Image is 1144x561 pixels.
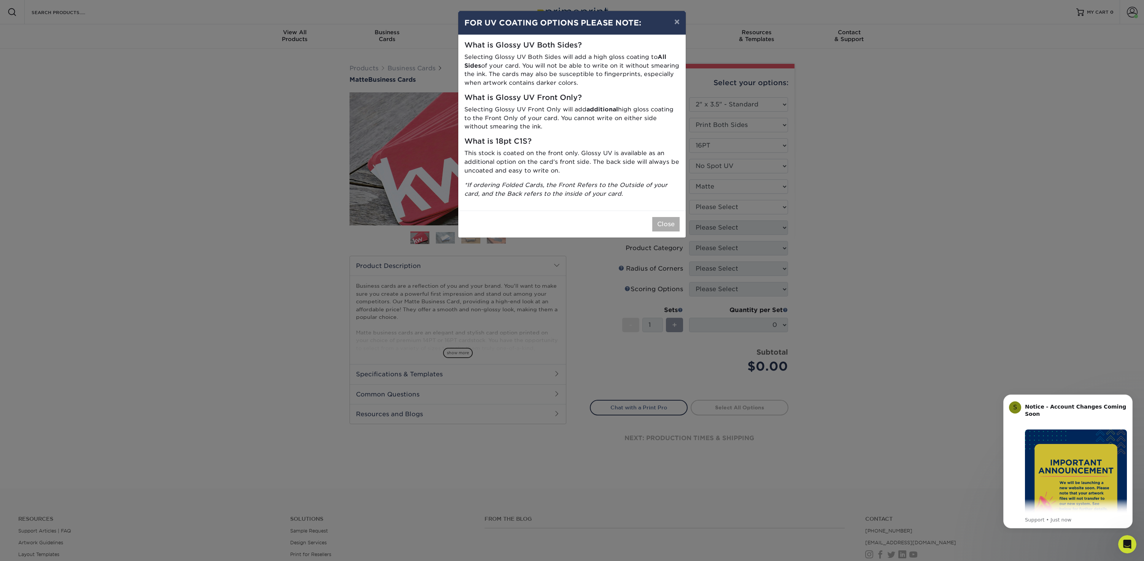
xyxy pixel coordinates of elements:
[464,181,667,197] i: *If ordering Folded Cards, the Front Refers to the Outside of your card, and the Back refers to t...
[464,137,680,146] h5: What is 18pt C1S?
[464,93,680,102] h5: What is Glossy UV Front Only?
[464,41,680,50] h5: What is Glossy UV Both Sides?
[652,217,680,231] button: Close
[464,105,680,131] p: Selecting Glossy UV Front Only will add high gloss coating to the Front Only of your card. You ca...
[992,388,1144,533] iframe: Intercom notifications message
[586,106,618,113] strong: additional
[1118,535,1136,553] iframe: Intercom live chat
[668,11,686,32] button: ×
[464,149,680,175] p: This stock is coated on the front only. Glossy UV is available as an additional option on the car...
[464,53,666,69] strong: All Sides
[464,17,680,29] h4: FOR UV COATING OPTIONS PLEASE NOTE:
[464,53,680,87] p: Selecting Glossy UV Both Sides will add a high gloss coating to of your card. You will not be abl...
